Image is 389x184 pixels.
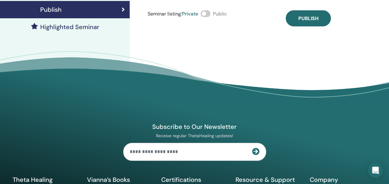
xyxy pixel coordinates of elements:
span: Public [213,11,227,17]
h4: Highlighted Seminar [40,23,99,31]
span: Publish [298,15,318,22]
h4: Publish [40,6,62,13]
div: Open Intercom Messenger [368,163,383,178]
h5: Company [310,176,377,184]
h5: Certifications [161,176,228,184]
span: Private [182,11,198,17]
h4: Subscribe to Our Newsletter [123,123,266,131]
button: Publish [286,10,331,26]
h5: Theta Healing [13,176,80,184]
h5: Vianna’s Books [87,176,154,184]
p: Receive regular ThetaHealing updates! [123,133,266,138]
h5: Resource & Support [236,176,302,184]
span: Seminar listing : [148,11,182,17]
